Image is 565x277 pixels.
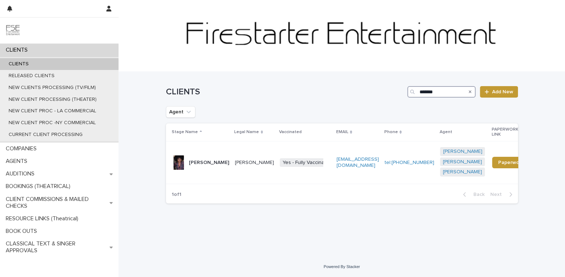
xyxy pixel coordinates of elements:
[172,128,198,136] p: Stage Name
[3,97,102,103] p: NEW CLIENT PROCESSING (THEATER)
[3,132,88,138] p: CURRENT CLIENT PROCESSING
[6,23,20,38] img: 9JgRvJ3ETPGCJDhvPVA5
[3,215,84,222] p: RESOURCE LINKS (Theatrical)
[3,85,102,91] p: NEW CLIENTS PROCESSING (TV/FILM)
[492,89,513,94] span: Add New
[490,192,506,197] span: Next
[166,106,195,118] button: Agent
[3,61,34,67] p: CLIENTS
[385,160,434,165] a: tel:[PHONE_NUMBER]
[324,264,360,269] a: Powered By Stacker
[443,159,482,165] a: [PERSON_NAME]
[3,120,102,126] p: NEW CLIENT PROC -NY COMMERCIAL
[166,141,541,184] tr: [PERSON_NAME][PERSON_NAME]Yes - Fully Vaccinated[EMAIL_ADDRESS][DOMAIN_NAME]tel:[PHONE_NUMBER][PE...
[235,160,274,166] p: [PERSON_NAME]
[3,73,60,79] p: RELEASED CLIENTS
[407,86,476,98] input: Search
[487,191,518,198] button: Next
[3,196,110,210] p: CLIENT COMMISSIONS & MAILED CHECKS
[384,128,398,136] p: Phone
[3,158,33,165] p: AGENTS
[279,128,302,136] p: Vaccinated
[189,160,229,166] p: [PERSON_NAME]
[337,157,379,168] a: [EMAIL_ADDRESS][DOMAIN_NAME]
[234,128,259,136] p: Legal Name
[469,192,485,197] span: Back
[3,47,33,53] p: CLIENTS
[3,228,43,235] p: BOOK OUTS
[498,160,523,165] span: Paperwork
[443,149,482,155] a: [PERSON_NAME]
[3,145,42,152] p: COMPANIES
[491,126,525,139] p: PAPERWORK LINK
[3,108,102,114] p: NEW CLIENT PROC - LA COMMERCIAL
[480,86,518,98] a: Add New
[280,158,335,167] span: Yes - Fully Vaccinated
[3,170,40,177] p: AUDITIONS
[3,183,76,190] p: BOOKINGS (THEATRICAL)
[439,128,452,136] p: Agent
[166,186,187,203] p: 1 of 1
[443,169,482,175] a: [PERSON_NAME]
[3,240,110,254] p: CLASSICAL TEXT & SINGER APPROVALS
[457,191,487,198] button: Back
[336,128,348,136] p: EMAIL
[166,87,405,97] h1: CLIENTS
[492,157,529,168] a: Paperwork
